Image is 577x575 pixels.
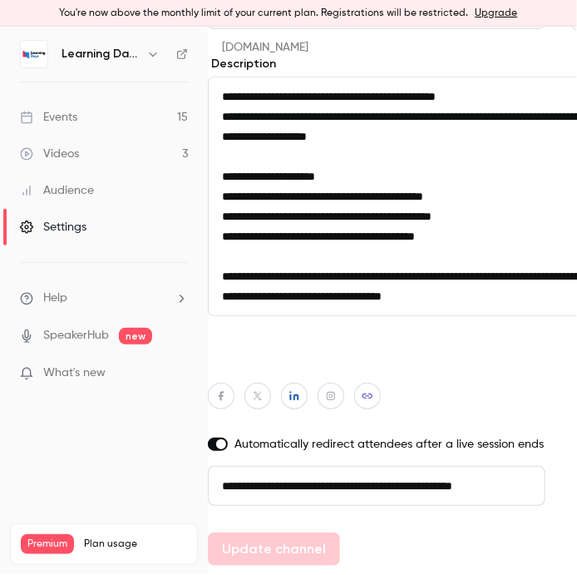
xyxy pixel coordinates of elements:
[20,146,79,162] div: Videos
[20,182,94,199] div: Audience
[20,109,77,126] div: Events
[119,328,152,345] span: new
[476,7,518,20] a: Upgrade
[62,46,140,62] h6: Learning Days
[168,366,188,381] iframe: Noticeable Trigger
[84,538,187,551] span: Plan usage
[20,290,188,307] li: help-dropdown-opener
[20,219,86,235] div: Settings
[43,364,106,382] span: What's new
[208,56,545,72] label: Description
[21,41,47,67] img: Learning Days
[43,290,67,307] span: Help
[21,534,74,554] span: Premium
[43,327,109,345] a: SpeakerHub
[208,436,545,453] label: Automatically redirect attendees after a live session ends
